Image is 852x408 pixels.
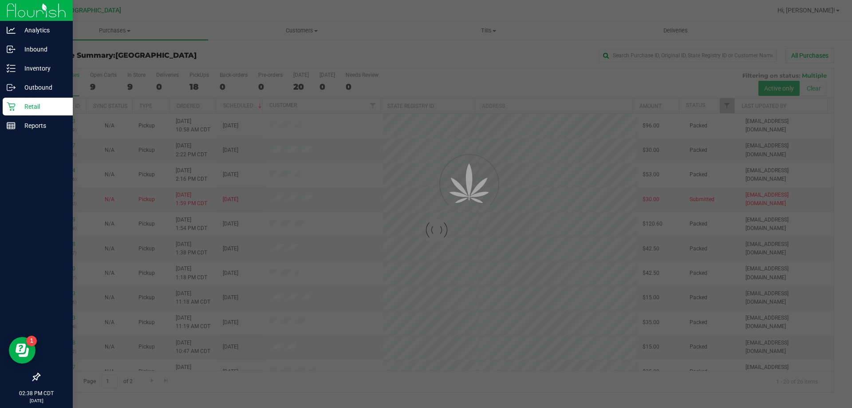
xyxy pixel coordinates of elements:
[7,83,16,92] inline-svg: Outbound
[7,121,16,130] inline-svg: Reports
[16,63,69,74] p: Inventory
[16,101,69,112] p: Retail
[7,45,16,54] inline-svg: Inbound
[7,102,16,111] inline-svg: Retail
[16,44,69,55] p: Inbound
[16,25,69,36] p: Analytics
[7,26,16,35] inline-svg: Analytics
[4,389,69,397] p: 02:38 PM CDT
[16,120,69,131] p: Reports
[16,82,69,93] p: Outbound
[26,336,37,346] iframe: Resource center unread badge
[4,397,69,404] p: [DATE]
[9,337,35,364] iframe: Resource center
[7,64,16,73] inline-svg: Inventory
